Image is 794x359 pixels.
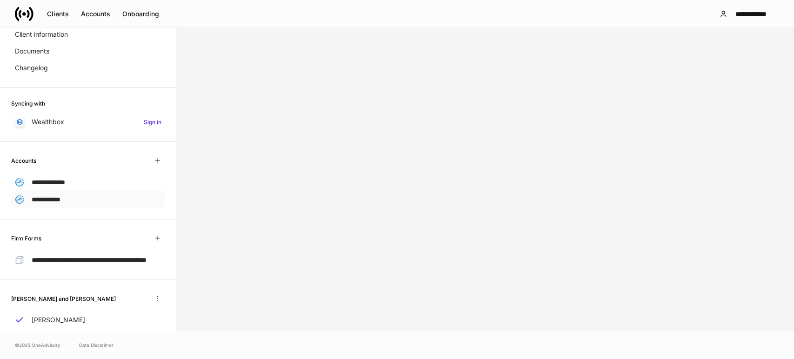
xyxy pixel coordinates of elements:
[11,312,165,328] a: [PERSON_NAME]
[47,9,69,19] div: Clients
[11,26,165,43] a: Client information
[15,30,68,39] p: Client information
[122,9,159,19] div: Onboarding
[79,341,113,349] a: Data Disclaimer
[11,294,116,303] h6: [PERSON_NAME] and [PERSON_NAME]
[11,234,41,243] h6: Firm Forms
[32,117,64,126] p: Wealthbox
[144,118,161,126] h6: Sign in
[75,7,116,21] button: Accounts
[15,341,60,349] span: © 2025 OneAdvisory
[11,60,165,76] a: Changelog
[116,7,165,21] button: Onboarding
[11,99,45,108] h6: Syncing with
[41,7,75,21] button: Clients
[81,9,110,19] div: Accounts
[11,113,165,130] a: WealthboxSign in
[32,315,85,325] p: [PERSON_NAME]
[11,156,36,165] h6: Accounts
[15,63,48,73] p: Changelog
[11,43,165,60] a: Documents
[15,47,49,56] p: Documents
